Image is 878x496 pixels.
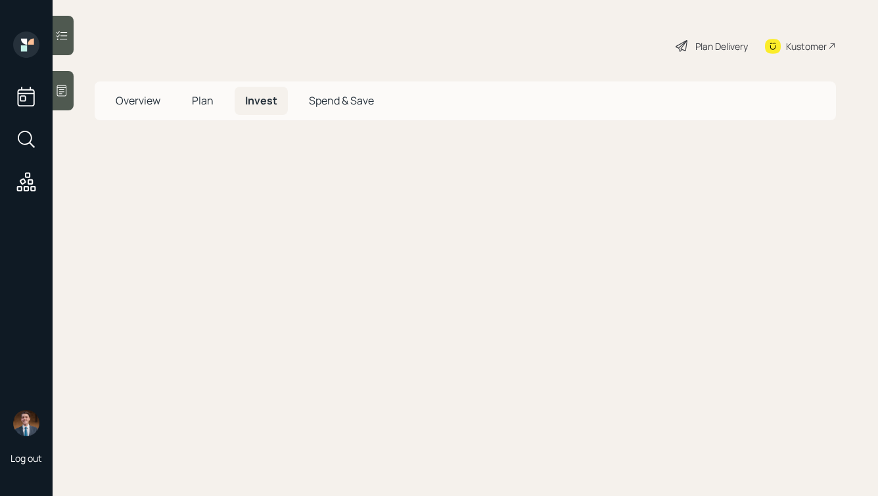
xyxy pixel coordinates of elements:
img: hunter_neumayer.jpg [13,410,39,436]
span: Invest [245,93,277,108]
span: Overview [116,93,160,108]
div: Log out [11,452,42,464]
div: Kustomer [786,39,827,53]
div: Plan Delivery [695,39,748,53]
span: Plan [192,93,214,108]
span: Spend & Save [309,93,374,108]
